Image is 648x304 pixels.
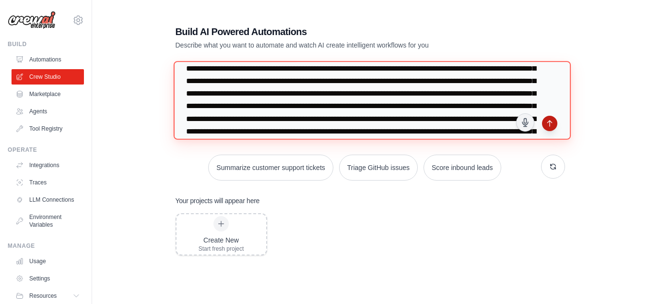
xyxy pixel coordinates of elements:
h3: Your projects will appear here [176,196,260,206]
a: Marketplace [12,86,84,102]
p: Describe what you want to automate and watch AI create intelligent workflows for you [176,40,498,50]
div: Manage [8,242,84,250]
a: Tool Registry [12,121,84,136]
div: Build [8,40,84,48]
button: Triage GitHub issues [339,155,418,181]
a: Integrations [12,158,84,173]
a: Crew Studio [12,69,84,85]
h1: Build AI Powered Automations [176,25,498,38]
button: Score inbound leads [424,155,501,181]
div: Operate [8,146,84,154]
span: Resources [29,292,57,300]
a: Environment Variables [12,209,84,232]
a: Settings [12,271,84,286]
a: Traces [12,175,84,190]
div: Start fresh project [199,245,244,253]
img: Logo [8,11,56,29]
a: Agents [12,104,84,119]
button: Summarize customer support tickets [208,155,333,181]
div: Create New [199,235,244,245]
a: Usage [12,254,84,269]
a: LLM Connections [12,192,84,207]
a: Automations [12,52,84,67]
button: Get new suggestions [541,155,565,179]
iframe: Chat Widget [600,258,648,304]
div: Widget de chat [600,258,648,304]
button: Resources [12,288,84,304]
button: Click to speak your automation idea [516,113,534,132]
